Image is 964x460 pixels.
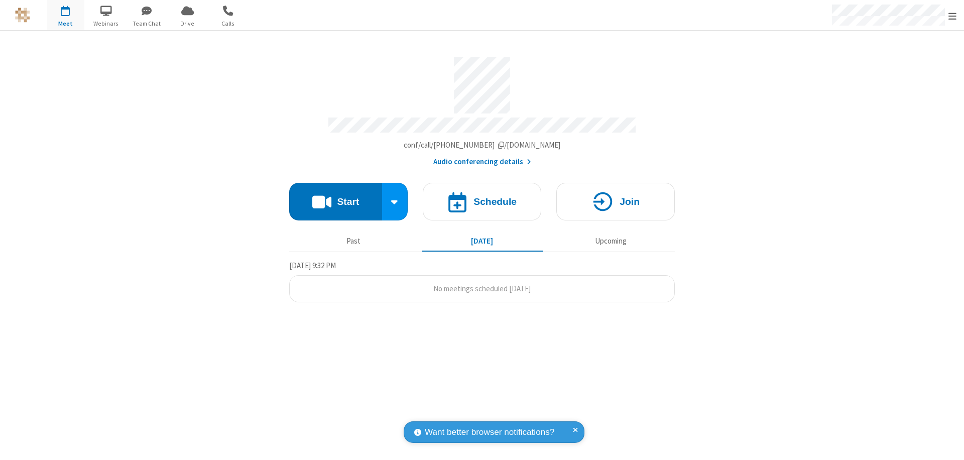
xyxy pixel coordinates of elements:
[289,183,382,220] button: Start
[209,19,247,28] span: Calls
[550,232,671,251] button: Upcoming
[404,140,561,150] span: Copy my meeting room link
[289,50,675,168] section: Account details
[289,260,675,303] section: Today's Meetings
[47,19,84,28] span: Meet
[289,261,336,270] span: [DATE] 9:32 PM
[382,183,408,220] div: Start conference options
[425,426,554,439] span: Want better browser notifications?
[293,232,414,251] button: Past
[128,19,166,28] span: Team Chat
[337,197,359,206] h4: Start
[473,197,517,206] h4: Schedule
[423,183,541,220] button: Schedule
[556,183,675,220] button: Join
[422,232,543,251] button: [DATE]
[87,19,125,28] span: Webinars
[433,284,531,293] span: No meetings scheduled [DATE]
[169,19,206,28] span: Drive
[15,8,30,23] img: QA Selenium DO NOT DELETE OR CHANGE
[404,140,561,151] button: Copy my meeting room linkCopy my meeting room link
[620,197,640,206] h4: Join
[433,156,531,168] button: Audio conferencing details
